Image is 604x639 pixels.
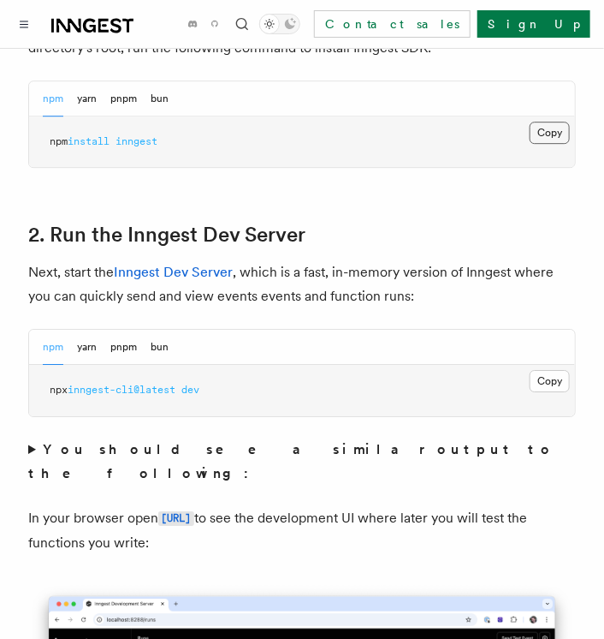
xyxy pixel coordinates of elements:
p: In your browser open to see the development UI where later you will test the functions you write: [28,506,576,555]
button: Copy [530,370,570,392]
a: 2. Run the Inngest Dev Server [28,223,305,247]
code: [URL] [158,511,194,526]
a: [URL] [158,510,194,526]
p: Next, start the , which is a fast, in-memory version of Inngest where you can quickly send and vi... [28,260,576,308]
button: Find something... [232,14,252,34]
button: bun [151,330,169,365]
strong: You should see a similar output to the following: [28,441,554,481]
span: inngest-cli@latest [68,384,175,396]
button: Copy [530,122,570,144]
span: dev [181,384,199,396]
button: yarn [77,330,97,365]
span: npm [50,135,68,147]
button: npm [43,330,63,365]
span: install [68,135,110,147]
span: npx [50,384,68,396]
a: Inngest Dev Server [114,264,233,280]
a: Contact sales [314,10,471,38]
button: bun [151,81,169,116]
button: pnpm [110,330,137,365]
a: Sign Up [477,10,590,38]
button: npm [43,81,63,116]
button: yarn [77,81,97,116]
span: inngest [115,135,157,147]
button: Toggle dark mode [259,14,300,34]
button: Toggle navigation [14,14,34,34]
summary: You should see a similar output to the following: [28,438,576,486]
button: pnpm [110,81,137,116]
